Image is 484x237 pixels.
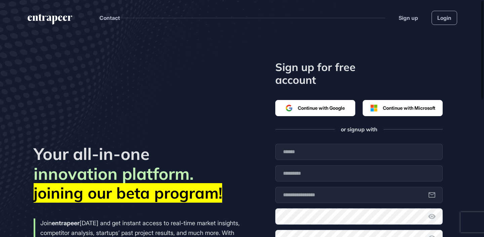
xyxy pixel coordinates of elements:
span: or signup with [341,126,377,133]
mark: joining our beta program! [34,183,222,203]
span: innovation platform. [34,163,194,184]
a: Sign up [399,14,418,22]
span: Continue with Microsoft [383,104,435,111]
button: Contact [99,13,120,22]
h1: Sign up for free account [275,61,393,87]
strong: entrapeer [52,219,80,227]
a: Login [432,11,457,25]
h2: Your all-in-one [34,144,242,164]
a: entrapeer-logo [27,14,73,27]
